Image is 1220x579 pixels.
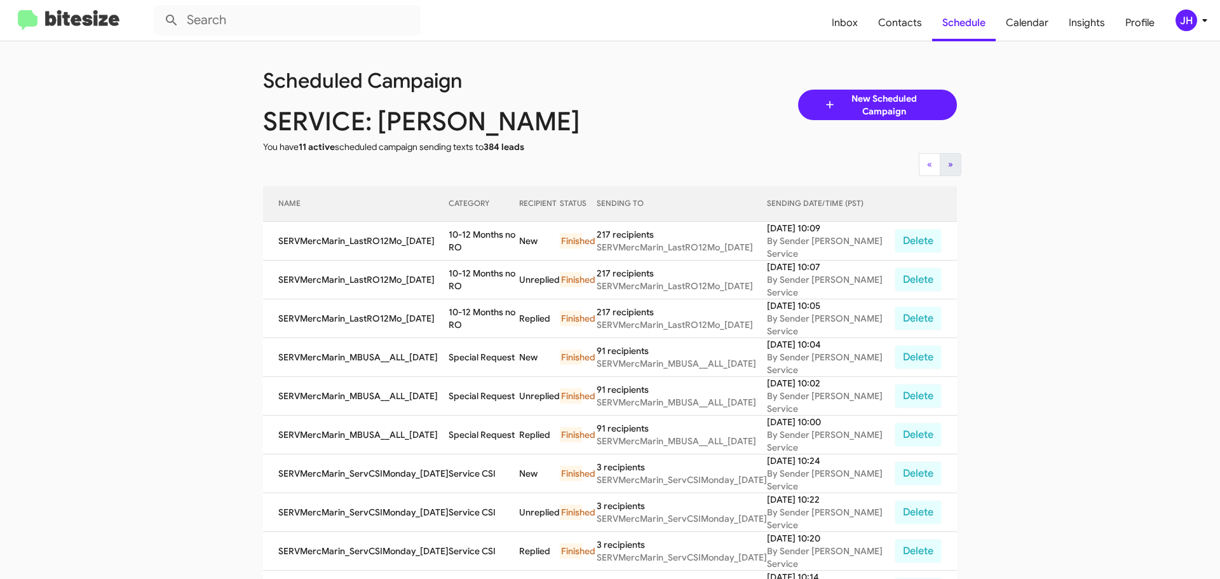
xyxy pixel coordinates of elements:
div: [DATE] 10:20 [767,532,895,545]
td: Replied [519,299,560,338]
button: Delete [895,423,942,447]
td: 10-12 Months no RO [449,222,519,261]
div: 3 recipients [597,500,767,512]
span: 384 leads [484,141,524,153]
th: STATUS [560,186,597,222]
div: Finished [560,427,582,442]
div: By Sender [PERSON_NAME] Service [767,428,895,454]
div: By Sender [PERSON_NAME] Service [767,351,895,376]
div: [DATE] 10:00 [767,416,895,428]
div: JH [1176,10,1197,31]
button: JH [1165,10,1206,31]
span: « [927,158,932,170]
button: Delete [895,229,942,253]
div: SERVMercMarin_LastRO12Mo_[DATE] [597,280,767,292]
button: Delete [895,461,942,486]
div: By Sender [PERSON_NAME] Service [767,506,895,531]
span: Contacts [868,4,932,41]
td: 10-12 Months no RO [449,299,519,338]
td: New [519,338,560,377]
div: SERVMercMarin_MBUSA__ALL_[DATE] [597,357,767,370]
nav: Page navigation example [919,153,961,176]
td: SERVMercMarin_ServCSIMonday_[DATE] [263,493,449,532]
td: New [519,222,560,261]
div: By Sender [PERSON_NAME] Service [767,390,895,415]
button: Next [940,153,961,176]
th: SENDING DATE/TIME (PST) [767,186,895,222]
td: SERVMercMarin_ServCSIMonday_[DATE] [263,532,449,571]
div: [DATE] 10:09 [767,222,895,235]
td: Unreplied [519,377,560,416]
div: Finished [560,466,582,481]
div: You have scheduled campaign sending texts to [254,140,620,153]
div: 91 recipients [597,383,767,396]
div: [DATE] 10:24 [767,454,895,467]
button: Delete [895,345,942,369]
td: Service CSI [449,532,519,571]
div: Finished [560,272,582,287]
span: New Scheduled Campaign [836,92,932,118]
div: By Sender [PERSON_NAME] Service [767,545,895,570]
td: Replied [519,532,560,571]
a: Profile [1115,4,1165,41]
div: SERVMercMarin_MBUSA__ALL_[DATE] [597,435,767,447]
th: SENDING TO [597,186,767,222]
div: SERVMercMarin_LastRO12Mo_[DATE] [597,318,767,331]
a: Schedule [932,4,996,41]
div: 217 recipients [597,306,767,318]
div: 91 recipients [597,344,767,357]
td: SERVMercMarin_ServCSIMonday_[DATE] [263,454,449,493]
td: Special Request [449,338,519,377]
div: By Sender [PERSON_NAME] Service [767,235,895,260]
a: Calendar [996,4,1059,41]
input: Search [154,5,421,36]
div: SERVICE: [PERSON_NAME] [254,115,620,128]
div: SERVMercMarin_ServCSIMonday_[DATE] [597,512,767,525]
td: Special Request [449,377,519,416]
td: Service CSI [449,454,519,493]
div: Finished [560,505,582,520]
span: 11 active [299,141,335,153]
td: SERVMercMarin_MBUSA__ALL_[DATE] [263,416,449,454]
div: 3 recipients [597,461,767,473]
div: [DATE] 10:02 [767,377,895,390]
a: New Scheduled Campaign [798,90,958,120]
td: Special Request [449,416,519,454]
div: Finished [560,350,582,365]
td: SERVMercMarin_MBUSA__ALL_[DATE] [263,338,449,377]
div: By Sender [PERSON_NAME] Service [767,312,895,337]
button: Delete [895,268,942,292]
a: Inbox [822,4,868,41]
td: SERVMercMarin_MBUSA__ALL_[DATE] [263,377,449,416]
div: SERVMercMarin_ServCSIMonday_[DATE] [597,473,767,486]
div: SERVMercMarin_MBUSA__ALL_[DATE] [597,396,767,409]
div: Scheduled Campaign [254,74,620,87]
td: Service CSI [449,493,519,532]
div: Finished [560,233,582,249]
div: By Sender [PERSON_NAME] Service [767,467,895,493]
div: 217 recipients [597,228,767,241]
div: [DATE] 10:05 [767,299,895,312]
td: SERVMercMarin_LastRO12Mo_[DATE] [263,261,449,299]
div: [DATE] 10:04 [767,338,895,351]
th: RECIPIENT [519,186,560,222]
button: Previous [919,153,940,176]
th: CATEGORY [449,186,519,222]
div: 217 recipients [597,267,767,280]
div: 91 recipients [597,422,767,435]
div: SERVMercMarin_ServCSIMonday_[DATE] [597,551,767,564]
span: » [948,158,953,170]
div: [DATE] 10:07 [767,261,895,273]
td: Unreplied [519,261,560,299]
td: SERVMercMarin_LastRO12Mo_[DATE] [263,222,449,261]
td: Replied [519,416,560,454]
div: 3 recipients [597,538,767,551]
button: Delete [895,500,942,524]
div: SERVMercMarin_LastRO12Mo_[DATE] [597,241,767,254]
div: Finished [560,388,582,404]
td: Unreplied [519,493,560,532]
